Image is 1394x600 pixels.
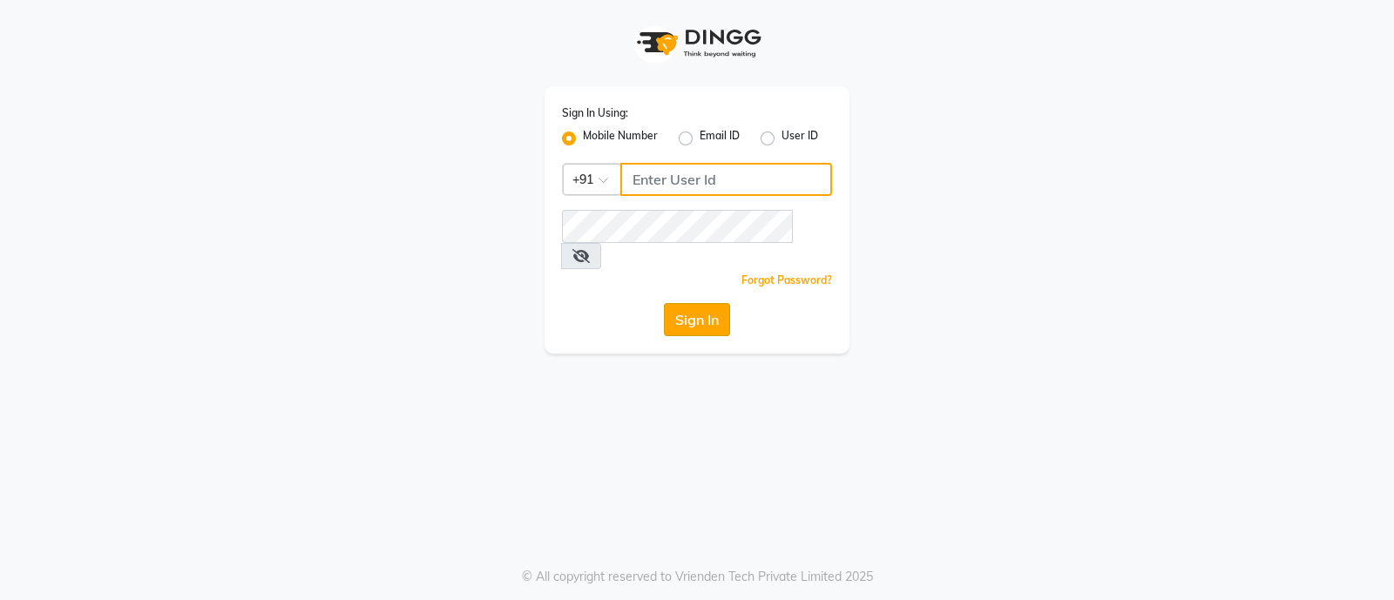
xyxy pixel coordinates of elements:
label: Mobile Number [583,128,658,149]
button: Sign In [664,303,730,336]
label: Sign In Using: [562,105,628,121]
input: Username [562,210,793,243]
label: User ID [782,128,818,149]
a: Forgot Password? [741,273,832,287]
label: Email ID [700,128,740,149]
input: Username [620,163,832,196]
img: logo1.svg [627,17,767,69]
